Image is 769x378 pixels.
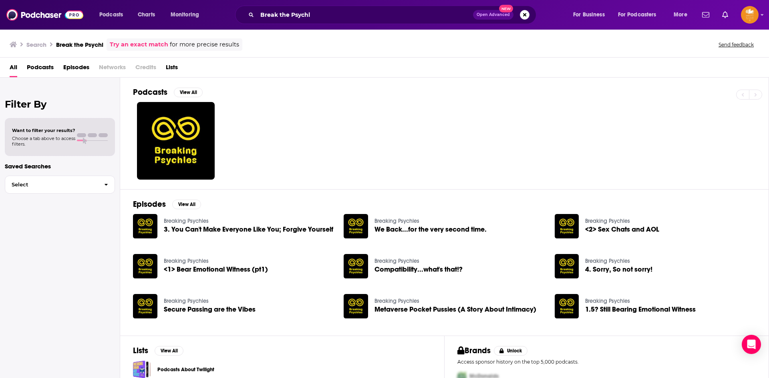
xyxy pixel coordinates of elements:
button: View All [155,346,183,356]
input: Search podcasts, credits, & more... [257,8,473,21]
a: Lists [166,61,178,77]
span: Select [5,182,98,187]
button: Open AdvancedNew [473,10,513,20]
button: open menu [613,8,668,21]
p: Saved Searches [5,162,115,170]
img: Metaverse Pocket Pussies (A Story About Intimacy) [344,294,368,318]
img: Secure Passing are the Vibes [133,294,157,318]
button: Select [5,176,115,194]
a: Charts [133,8,160,21]
img: 3. You Can't Make Everyone Like You; Forgive Yourself [133,214,157,238]
img: 1.5? Still Bearing Emotional Witness [555,294,579,318]
img: User Profile [741,6,759,24]
a: Show notifications dropdown [699,8,713,22]
h2: Brands [457,346,491,356]
h2: Episodes [133,199,166,209]
span: For Business [573,9,605,20]
a: Breaking Psychles [164,218,209,224]
img: We Back...for the very second time. [344,214,368,238]
span: Charts [138,9,155,20]
a: 1.5? Still Bearing Emotional Witness [585,306,696,313]
a: Breaking Psychles [374,218,419,224]
span: For Podcasters [618,9,656,20]
a: Breaking Psychles [164,258,209,264]
button: open menu [568,8,615,21]
a: Breaking Psychles [585,218,630,224]
a: Metaverse Pocket Pussies (A Story About Intimacy) [374,306,536,313]
a: PodcastsView All [133,87,203,97]
h2: Filter By [5,98,115,110]
a: <2> Sex Chats and AOL [585,226,659,233]
h3: Break the Psychl [56,41,103,48]
span: New [499,5,513,12]
p: Access sponsor history on the top 5,000 podcasts. [457,359,756,365]
a: Breaking Psychles [374,258,419,264]
img: 4. Sorry, So not sorry! [555,254,579,278]
a: Secure Passing are the Vibes [164,306,256,313]
a: Breaking Psychles [585,258,630,264]
a: We Back...for the very second time. [374,226,487,233]
a: All [10,61,17,77]
span: Want to filter your results? [12,128,75,133]
span: Monitoring [171,9,199,20]
div: Open Intercom Messenger [742,335,761,354]
a: Compatibility...what's that!? [374,266,463,273]
span: More [674,9,687,20]
a: Breaking Psychles [585,298,630,304]
span: Open Advanced [477,13,510,17]
span: Logged in as ShreveWilliams [741,6,759,24]
span: Credits [135,61,156,77]
button: Unlock [494,346,528,356]
a: Breaking Psychles [374,298,419,304]
a: EpisodesView All [133,199,201,209]
a: Breaking Psychles [164,298,209,304]
a: Podcasts About Twilight [157,365,214,374]
button: View All [174,88,203,97]
span: Choose a tab above to access filters. [12,136,75,147]
a: Podcasts [27,61,54,77]
h2: Podcasts [133,87,167,97]
a: ListsView All [133,346,183,356]
img: <2> Sex Chats and AOL [555,214,579,238]
a: Show notifications dropdown [719,8,731,22]
button: open menu [94,8,133,21]
button: Send feedback [716,41,756,48]
h3: Search [26,41,46,48]
span: Podcasts [99,9,123,20]
img: Compatibility...what's that!? [344,254,368,278]
button: Show profile menu [741,6,759,24]
img: Podchaser - Follow, Share and Rate Podcasts [6,7,83,22]
a: Try an exact match [110,40,168,49]
button: open menu [668,8,697,21]
a: Episodes [63,61,89,77]
div: Search podcasts, credits, & more... [243,6,544,24]
a: 3. You Can't Make Everyone Like You; Forgive Yourself [164,226,333,233]
button: View All [172,200,201,209]
img: <1> Bear Emotional Witness (pt1) [133,254,157,278]
a: 4. Sorry, So not sorry! [585,266,652,273]
button: open menu [165,8,209,21]
a: <1> Bear Emotional Witness (pt1) [164,266,268,273]
span: Networks [99,61,126,77]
